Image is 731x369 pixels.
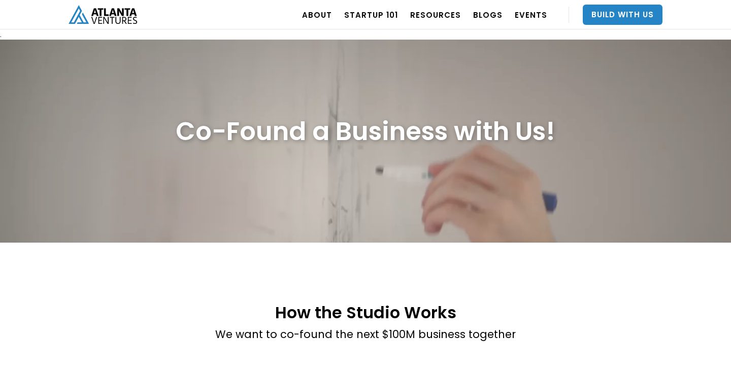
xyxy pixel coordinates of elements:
[344,1,398,29] a: Startup 101
[515,1,547,29] a: EVENTS
[176,116,555,147] h1: Co-Found a Business with Us!
[302,1,332,29] a: ABOUT
[410,1,461,29] a: RESOURCES
[583,5,662,25] a: Build With Us
[215,326,516,343] p: We want to co-found the next $100M business together
[473,1,503,29] a: BLOGS
[215,304,516,321] h2: How the Studio Works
